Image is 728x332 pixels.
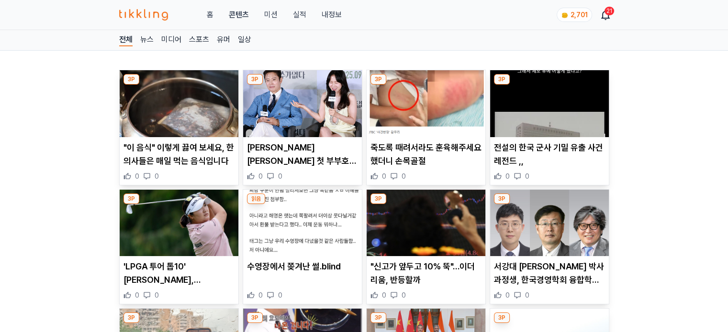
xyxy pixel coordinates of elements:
[278,290,282,300] span: 0
[382,171,386,181] span: 0
[602,9,609,21] a: 21
[155,171,159,181] span: 0
[155,290,159,300] span: 0
[217,34,230,46] a: 유머
[140,34,154,46] a: 뉴스
[119,9,168,21] img: 티끌링
[367,190,485,257] img: "신고가 앞두고 10% 뚝"…이더리움, 반등할까
[243,70,362,137] img: 이병헌X손예진 첫 부부호흡 "끝이 아쉬울 정도로 빨리 끝난 느낌"
[238,34,251,46] a: 일상
[366,189,486,305] div: 3P "신고가 앞두고 10% 뚝"…이더리움, 반등할까 "신고가 앞두고 10% 뚝"…이더리움, 반등할까 0 0
[494,260,605,287] p: 서강대 [PERSON_NAME] 박사과정생, 한국경영학회 융합학술대회 우수논문상 수상
[366,70,486,185] div: 3P 죽도록 때려서라도 훈육해주세요 했더니 손목골절 죽도록 때려서라도 훈육해주세요 했더니 손목골절 0 0
[264,9,277,21] button: 미션
[605,7,614,15] div: 21
[189,34,209,46] a: 스포츠
[135,290,139,300] span: 0
[247,141,358,168] p: [PERSON_NAME][PERSON_NAME] 첫 부부호흡 "끝이 아쉬울 정도로 빨리 끝난 느낌"
[494,193,510,204] div: 3P
[494,74,510,85] div: 3P
[278,171,282,181] span: 0
[561,11,569,19] img: coin
[370,193,386,204] div: 3P
[247,260,358,273] p: 수영장에서 쫒겨난 썰.blind
[490,190,609,257] img: 서강대 김재형 박사과정생, 한국경영학회 융합학술대회 우수논문상 수상
[243,70,362,185] div: 3P 이병헌X손예진 첫 부부호흡 "끝이 아쉬울 정도로 빨리 끝난 느낌" [PERSON_NAME][PERSON_NAME] 첫 부부호흡 "끝이 아쉬울 정도로 빨리 끝난 느낌" 0 0
[119,34,133,46] a: 전체
[161,34,181,46] a: 미디어
[402,290,406,300] span: 0
[490,70,609,185] div: 3P 전설의 한국 군사 기밀 유출 사건 레전드 ,, 전설의 한국 군사 기밀 유출 사건 레전드 ,, 0 0
[490,70,609,137] img: 전설의 한국 군사 기밀 유출 사건 레전드 ,,
[370,74,386,85] div: 3P
[367,70,485,137] img: 죽도록 때려서라도 훈육해주세요 했더니 손목골절
[525,171,529,181] span: 0
[135,171,139,181] span: 0
[243,189,362,305] div: 읽음 수영장에서 쫒겨난 썰.blind 수영장에서 쫒겨난 썰.blind 0 0
[228,9,248,21] a: 콘텐츠
[247,312,263,323] div: 3P
[120,70,238,137] img: "이 음식" 이렇게 끓여 보세요, 한의사들은 매일 먹는 음식입니다
[120,190,238,257] img: 'LPGA 투어 톱10' 박성현, 세계 랭킹 579위→423위
[370,312,386,323] div: 3P
[123,260,235,287] p: 'LPGA 투어 톱10' [PERSON_NAME], [PERSON_NAME] 랭킹 579위→423위
[402,171,406,181] span: 0
[494,141,605,168] p: 전설의 한국 군사 기밀 유출 사건 레전드 ,,
[494,312,510,323] div: 3P
[505,171,510,181] span: 0
[119,70,239,185] div: 3P "이 음식" 이렇게 끓여 보세요, 한의사들은 매일 먹는 음식입니다 "이 음식" 이렇게 끓여 보세요, 한의사들은 매일 먹는 음식입니다 0 0
[258,290,263,300] span: 0
[123,141,235,168] p: "이 음식" 이렇게 끓여 보세요, 한의사들은 매일 먹는 음식입니다
[321,9,341,21] a: 내정보
[247,74,263,85] div: 3P
[490,189,609,305] div: 3P 서강대 김재형 박사과정생, 한국경영학회 융합학술대회 우수논문상 수상 서강대 [PERSON_NAME] 박사과정생, 한국경영학회 융합학술대회 우수논문상 수상 0 0
[206,9,213,21] a: 홈
[292,9,306,21] a: 실적
[123,74,139,85] div: 3P
[258,171,263,181] span: 0
[123,312,139,323] div: 3P
[370,260,482,287] p: "신고가 앞두고 10% 뚝"…이더리움, 반등할까
[123,193,139,204] div: 3P
[525,290,529,300] span: 0
[370,141,482,168] p: 죽도록 때려서라도 훈육해주세요 했더니 손목골절
[243,190,362,257] img: 수영장에서 쫒겨난 썰.blind
[247,193,265,204] div: 읽음
[571,11,588,19] span: 2,701
[505,290,510,300] span: 0
[557,8,590,22] a: coin 2,701
[119,189,239,305] div: 3P 'LPGA 투어 톱10' 박성현, 세계 랭킹 579위→423위 'LPGA 투어 톱10' [PERSON_NAME], [PERSON_NAME] 랭킹 579위→423위 0 0
[382,290,386,300] span: 0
